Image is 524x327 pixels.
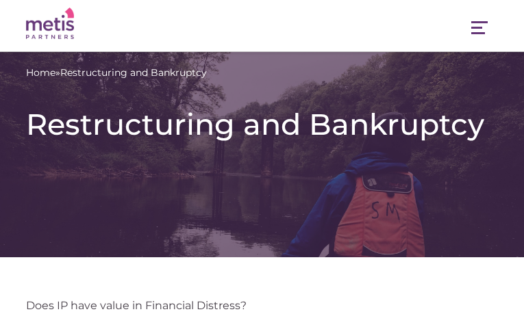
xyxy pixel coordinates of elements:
img: Metis Partners [26,8,74,40]
a: Home [26,66,55,80]
span: Restructuring and Bankruptcy [60,66,207,80]
span: » [26,66,207,80]
h1: Restructuring and Bankruptcy [26,107,498,141]
p: Does IP have value in Financial Distress? [26,298,498,313]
